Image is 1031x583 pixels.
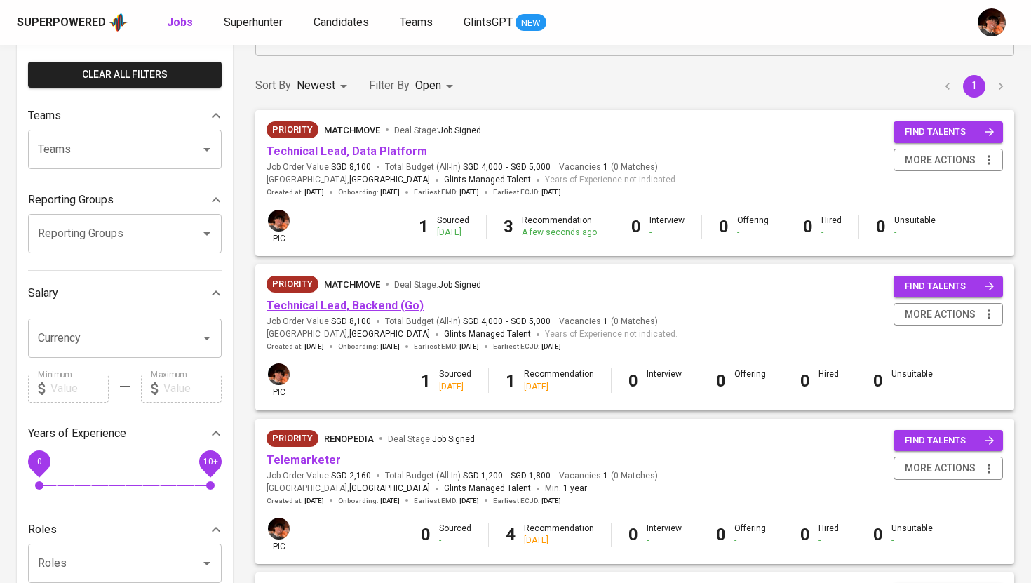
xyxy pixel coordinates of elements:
[601,470,608,482] span: 1
[719,217,729,236] b: 0
[439,535,471,547] div: -
[506,316,508,328] span: -
[459,187,479,197] span: [DATE]
[559,470,658,482] span: Vacancies ( 0 Matches )
[821,227,842,239] div: -
[800,371,810,391] b: 0
[338,187,400,197] span: Onboarding :
[963,75,985,98] button: page 1
[905,433,995,449] span: find talents
[324,279,380,290] span: MatchMove
[267,431,318,445] span: Priority
[297,77,335,94] p: Newest
[821,215,842,239] div: Hired
[511,316,551,328] span: SGD 5,000
[734,368,766,392] div: Offering
[737,215,769,239] div: Offering
[349,173,430,187] span: [GEOGRAPHIC_DATA]
[737,227,769,239] div: -
[894,430,1003,452] button: find talents
[463,161,503,173] span: SGD 4,000
[28,62,222,88] button: Clear All filters
[28,285,58,302] p: Salary
[459,342,479,351] span: [DATE]
[385,316,551,328] span: Total Budget (All-In)
[734,523,766,547] div: Offering
[28,516,222,544] div: Roles
[464,14,546,32] a: GlintsGPT NEW
[905,306,976,323] span: more actions
[444,329,531,339] span: Glints Managed Talent
[267,187,324,197] span: Created at :
[511,470,551,482] span: SGD 1,800
[268,363,290,385] img: diemas@glints.com
[267,299,424,312] a: Technical Lead, Backend (Go)
[400,15,433,29] span: Teams
[873,525,883,544] b: 0
[267,276,318,293] div: New Job received from Demand Team
[631,217,641,236] b: 0
[439,368,471,392] div: Sourced
[314,15,369,29] span: Candidates
[978,8,1006,36] img: diemas@glints.com
[628,525,638,544] b: 0
[415,73,458,99] div: Open
[380,187,400,197] span: [DATE]
[459,496,479,506] span: [DATE]
[463,316,503,328] span: SGD 4,000
[267,362,291,398] div: pic
[559,161,658,173] span: Vacancies ( 0 Matches )
[197,140,217,159] button: Open
[167,15,193,29] b: Jobs
[891,381,933,393] div: -
[818,381,839,393] div: -
[324,434,374,444] span: renopedia
[388,434,475,444] span: Deal Stage :
[734,381,766,393] div: -
[541,187,561,197] span: [DATE]
[297,73,352,99] div: Newest
[314,14,372,32] a: Candidates
[905,279,995,295] span: find talents
[803,217,813,236] b: 0
[545,483,587,493] span: Min.
[380,496,400,506] span: [DATE]
[331,316,371,328] span: SGD 8,100
[28,102,222,130] div: Teams
[109,12,128,33] img: app logo
[818,368,839,392] div: Hired
[349,328,430,342] span: [GEOGRAPHIC_DATA]
[267,342,324,351] span: Created at :
[267,316,371,328] span: Job Order Value
[439,523,471,547] div: Sourced
[380,342,400,351] span: [DATE]
[28,107,61,124] p: Teams
[541,342,561,351] span: [DATE]
[331,470,371,482] span: SGD 2,160
[50,375,109,403] input: Value
[506,525,515,544] b: 4
[415,79,441,92] span: Open
[394,280,481,290] span: Deal Stage :
[28,186,222,214] div: Reporting Groups
[304,342,324,351] span: [DATE]
[894,227,936,239] div: -
[876,217,886,236] b: 0
[385,161,551,173] span: Total Budget (All-In)
[255,77,291,94] p: Sort By
[197,554,217,573] button: Open
[894,276,1003,297] button: find talents
[647,368,682,392] div: Interview
[647,535,682,547] div: -
[818,523,839,547] div: Hired
[894,457,1003,480] button: more actions
[267,277,318,291] span: Priority
[818,535,839,547] div: -
[28,192,114,208] p: Reporting Groups
[267,208,291,245] div: pic
[414,342,479,351] span: Earliest EMD :
[873,371,883,391] b: 0
[894,149,1003,172] button: more actions
[647,523,682,547] div: Interview
[649,215,685,239] div: Interview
